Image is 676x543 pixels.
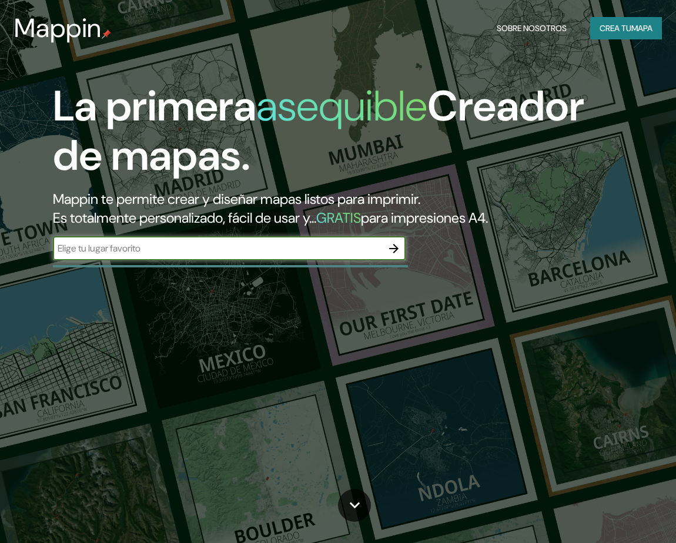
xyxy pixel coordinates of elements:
font: La primera [53,79,256,133]
button: Crea tumapa [590,17,662,39]
font: Crea tu [600,23,631,33]
font: Mappin te permite crear y diseñar mapas listos para imprimir. [53,190,420,208]
font: Es totalmente personalizado, fácil de usar y... [53,209,316,227]
button: Sobre nosotros [492,17,571,39]
font: para impresiones A4. [361,209,488,227]
font: Mappin [14,11,102,45]
font: Creador de mapas. [53,79,584,183]
font: Sobre nosotros [497,23,567,33]
font: asequible [256,79,427,133]
font: GRATIS [316,209,361,227]
img: pin de mapeo [102,29,111,39]
font: mapa [631,23,652,33]
input: Elige tu lugar favorito [53,242,382,255]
